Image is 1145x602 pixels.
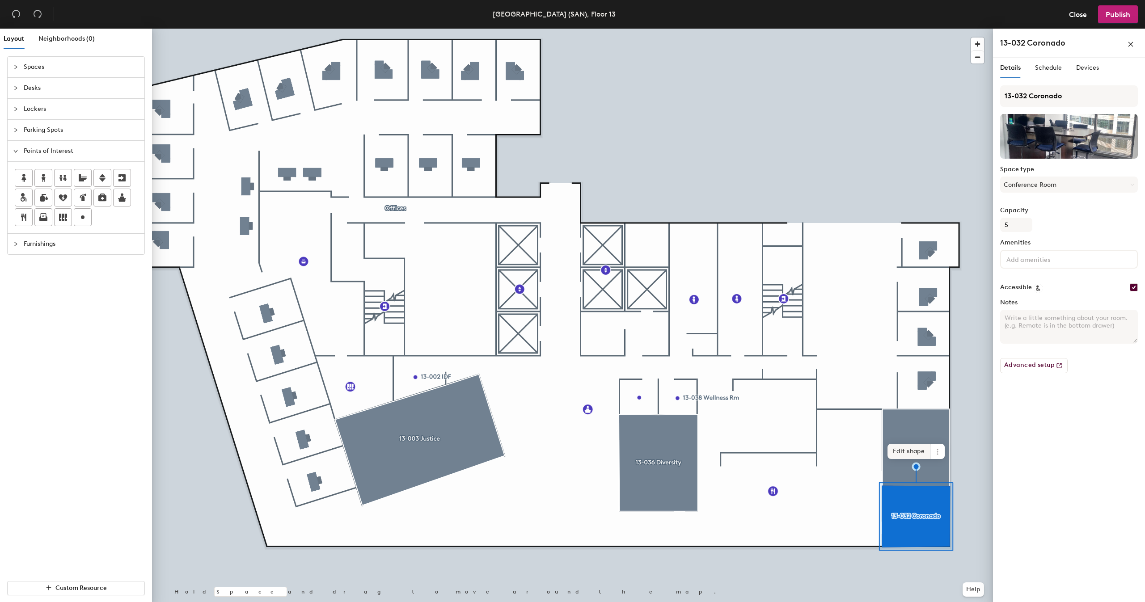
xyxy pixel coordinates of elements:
[55,584,107,592] span: Custom Resource
[24,120,139,140] span: Parking Spots
[1000,64,1021,72] span: Details
[12,9,21,18] span: undo
[24,99,139,119] span: Lockers
[4,35,24,42] span: Layout
[493,8,616,20] div: [GEOGRAPHIC_DATA] (SAN), Floor 13
[13,106,18,112] span: collapsed
[1128,41,1134,47] span: close
[13,148,18,154] span: expanded
[1000,177,1138,193] button: Conference Room
[963,582,984,597] button: Help
[1000,114,1138,159] img: The space named 13-032 Coronado
[1000,239,1138,246] label: Amenities
[1098,5,1138,23] button: Publish
[24,78,139,98] span: Desks
[7,5,25,23] button: Undo (⌘ + Z)
[13,241,18,247] span: collapsed
[1000,207,1138,214] label: Capacity
[13,64,18,70] span: collapsed
[1000,166,1138,173] label: Space type
[13,85,18,91] span: collapsed
[24,57,139,77] span: Spaces
[1000,284,1032,291] label: Accessible
[29,5,46,23] button: Redo (⌘ + ⇧ + Z)
[1035,64,1062,72] span: Schedule
[7,581,145,595] button: Custom Resource
[38,35,95,42] span: Neighborhoods (0)
[887,444,930,459] span: Edit shape
[1076,64,1099,72] span: Devices
[13,127,18,133] span: collapsed
[1000,299,1138,306] label: Notes
[1106,10,1130,19] span: Publish
[1061,5,1094,23] button: Close
[24,234,139,254] span: Furnishings
[24,141,139,161] span: Points of Interest
[1069,10,1087,19] span: Close
[1000,37,1065,49] h4: 13-032 Coronado
[1000,358,1068,373] button: Advanced setup
[1005,253,1085,264] input: Add amenities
